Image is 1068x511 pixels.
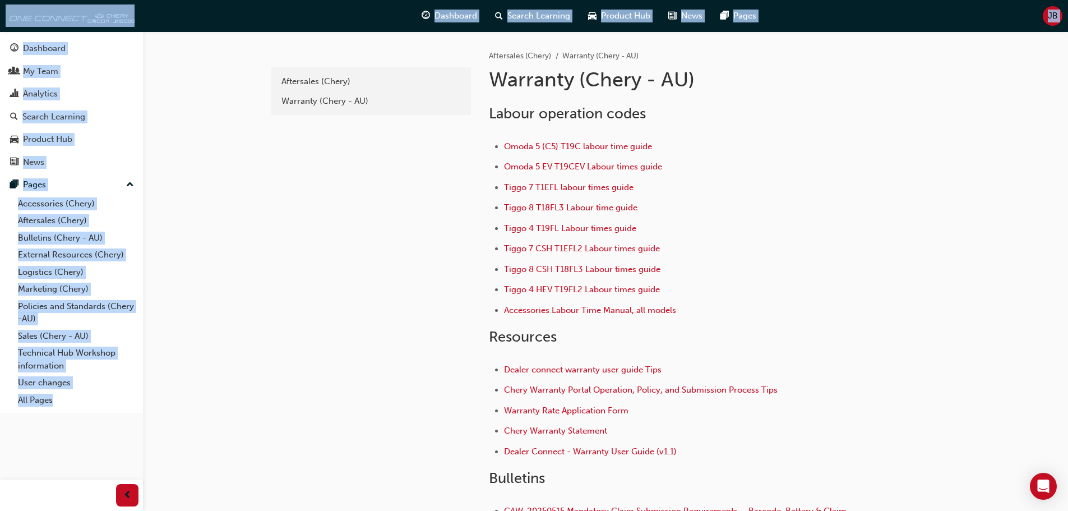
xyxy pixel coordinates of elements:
a: Aftersales (Chery) [13,212,138,229]
span: chart-icon [10,89,19,99]
a: Bulletins (Chery - AU) [13,229,138,247]
span: Dashboard [434,10,477,22]
a: Aftersales (Chery) [276,72,466,91]
a: Aftersales (Chery) [489,51,551,61]
span: news-icon [668,9,677,23]
img: oneconnect [6,4,135,27]
div: Open Intercom Messenger [1030,473,1057,500]
a: Product Hub [4,129,138,150]
a: Accessories Labour Time Manual, all models [504,305,676,315]
a: Policies and Standards (Chery -AU) [13,298,138,328]
a: guage-iconDashboard [413,4,486,27]
h1: Warranty (Chery - AU) [489,67,857,92]
span: up-icon [126,178,134,192]
div: Warranty (Chery - AU) [281,95,461,108]
a: news-iconNews [659,4,711,27]
a: Chery Warranty Portal Operation, Policy, and Submission Process Tips [504,385,778,395]
a: Search Learning [4,107,138,127]
a: search-iconSearch Learning [486,4,579,27]
span: Pages [733,10,756,22]
a: Dealer connect warranty user guide Tips [504,365,662,375]
a: car-iconProduct Hub [579,4,659,27]
span: pages-icon [720,9,729,23]
span: guage-icon [422,9,430,23]
a: All Pages [13,392,138,409]
div: Dashboard [23,42,66,55]
button: Pages [4,174,138,195]
li: Warranty (Chery - AU) [562,50,639,63]
span: JB [1048,10,1058,22]
a: Warranty (Chery - AU) [276,91,466,111]
a: Analytics [4,84,138,104]
a: Dealer Connect - Warranty User Guide (v1.1) [504,446,677,457]
span: News [681,10,702,22]
a: Dashboard [4,38,138,59]
a: Tiggo 7 T1EFL labour times guide [504,182,634,192]
a: Sales (Chery - AU) [13,328,138,345]
div: News [23,156,44,169]
a: Logistics (Chery) [13,264,138,281]
span: Search Learning [507,10,570,22]
span: Bulletins [489,469,545,487]
button: JB [1043,6,1062,26]
div: My Team [23,65,58,78]
a: Tiggo 4 T19FL Labour times guide [504,223,636,233]
a: Chery Warranty Statement [504,426,607,436]
a: Tiggo 8 T18FL3 Labour time guide [504,202,637,213]
div: Analytics [23,88,58,100]
span: prev-icon [123,489,132,503]
span: car-icon [588,9,597,23]
span: news-icon [10,158,19,168]
a: Warranty Rate Application Form [504,406,628,416]
div: Pages [23,178,46,191]
span: Resources [489,328,557,346]
span: people-icon [10,67,19,77]
a: Tiggo 8 CSH T18FL3 Labour times guide [504,264,660,274]
a: My Team [4,61,138,82]
button: DashboardMy TeamAnalyticsSearch LearningProduct HubNews [4,36,138,174]
a: News [4,152,138,173]
span: car-icon [10,135,19,145]
a: Tiggo 4 HEV T19FL2 Labour times guide [504,284,660,294]
span: search-icon [10,112,18,122]
span: search-icon [495,9,503,23]
span: Labour operation codes [489,105,646,122]
div: Product Hub [23,133,72,146]
a: pages-iconPages [711,4,765,27]
a: Omoda 5 EV T19CEV Labour times guide [504,162,662,172]
span: pages-icon [10,180,19,190]
div: Aftersales (Chery) [281,75,461,88]
a: Tiggo 7 CSH T1EFL2 Labour times guide [504,243,660,254]
div: Search Learning [22,111,85,123]
a: Marketing (Chery) [13,280,138,298]
a: Technical Hub Workshop information [13,344,138,374]
span: Product Hub [601,10,650,22]
a: User changes [13,374,138,392]
a: Accessories (Chery) [13,195,138,213]
a: Omoda 5 (C5) T19C labour time guide [504,141,652,151]
span: guage-icon [10,44,19,54]
a: External Resources (Chery) [13,246,138,264]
